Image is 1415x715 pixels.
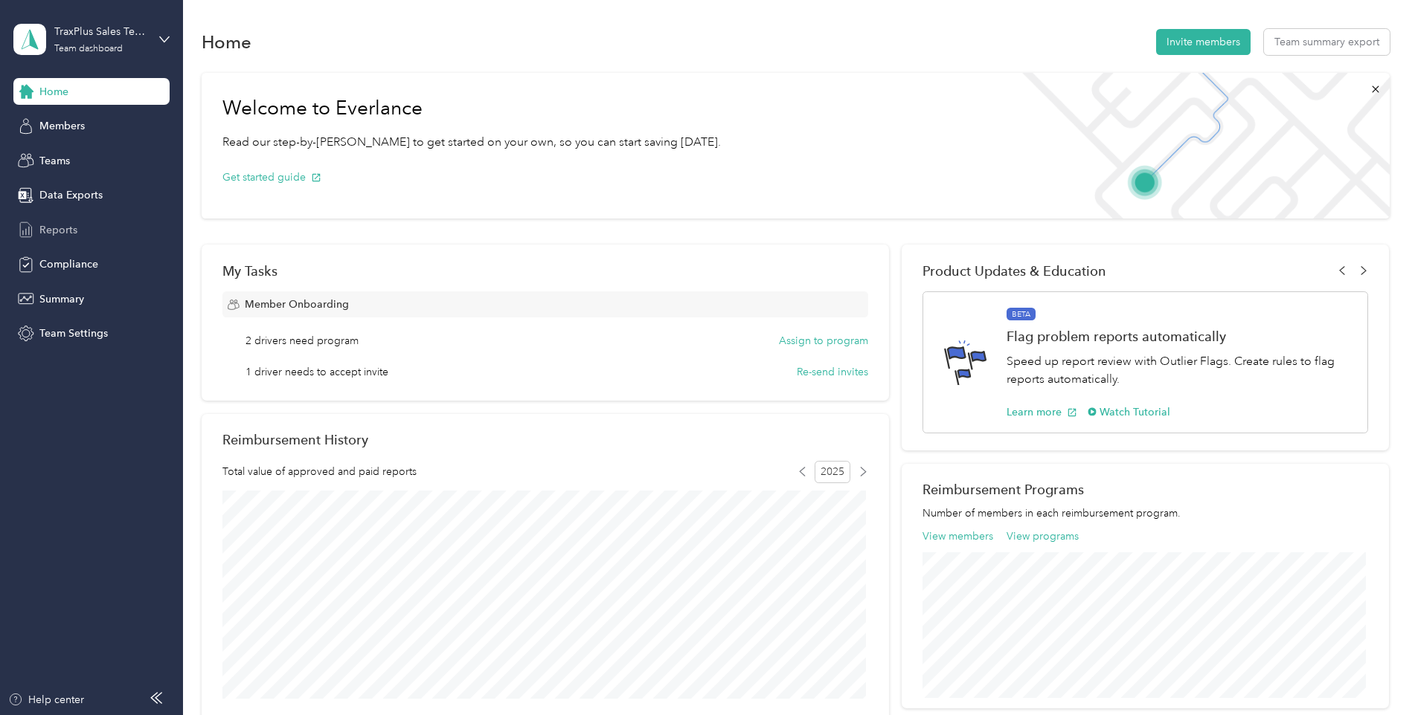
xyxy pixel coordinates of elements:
button: Re-send invites [797,364,868,380]
span: Reports [39,222,77,238]
span: Home [39,84,68,100]
button: View programs [1007,528,1079,544]
h2: Reimbursement Programs [923,482,1368,497]
span: BETA [1007,308,1036,321]
span: Members [39,118,85,134]
span: 1 driver needs to accept invite [246,364,388,380]
button: Assign to program [779,333,868,349]
img: Welcome to everlance [1007,73,1389,219]
button: Get started guide [222,169,321,185]
span: 2 drivers need program [246,333,359,349]
h2: Reimbursement History [222,432,368,447]
button: View members [923,528,993,544]
span: Data Exports [39,187,103,203]
button: Help center [8,692,84,708]
button: Team summary export [1264,29,1390,55]
div: TraxPlus Sales Team [54,24,147,39]
p: Read our step-by-[PERSON_NAME] to get started on your own, so you can start saving [DATE]. [222,133,721,152]
div: Team dashboard [54,45,123,54]
span: 2025 [815,461,850,483]
p: Number of members in each reimbursement program. [923,505,1368,521]
span: Team Settings [39,326,108,341]
h1: Flag problem reports automatically [1007,329,1352,344]
div: My Tasks [222,263,868,279]
span: Total value of approved and paid reports [222,464,417,479]
span: Teams [39,153,70,169]
button: Learn more [1007,404,1077,420]
span: Compliance [39,256,98,272]
iframe: Everlance-gr Chat Button Frame [1332,632,1415,715]
button: Invite members [1156,29,1251,55]
h1: Welcome to Everlance [222,97,721,120]
span: Product Updates & Education [923,263,1106,279]
button: Watch Tutorial [1088,404,1170,420]
p: Speed up report review with Outlier Flags. Create rules to flag reports automatically. [1007,352,1352,389]
h1: Home [202,34,251,50]
span: Member Onboarding [245,297,349,312]
span: Summary [39,291,84,307]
